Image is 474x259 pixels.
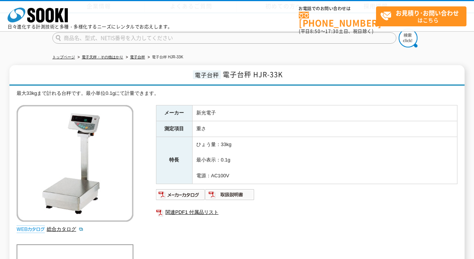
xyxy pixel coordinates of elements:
[82,55,123,59] a: 電子天秤・その他はかり
[310,28,321,35] span: 8:50
[325,28,339,35] span: 17:30
[193,70,221,79] span: 電子台秤
[156,121,192,137] th: 測定項目
[52,55,75,59] a: トップページ
[399,29,417,47] img: btn_search.png
[376,6,466,26] a: お見積り･お問い合わせはこちら
[299,12,376,27] a: [PHONE_NUMBER]
[192,105,457,121] td: 新光電子
[156,137,192,184] th: 特長
[17,105,133,222] img: 電子台秤 HJR-33K
[192,137,457,184] td: ひょう量：33kg 最小表示：0.1g 電源：AC100V
[130,55,145,59] a: 電子台秤
[146,53,183,61] li: 電子台秤 HJR-33K
[380,7,466,26] span: はこちら
[156,189,205,201] img: メーカーカタログ
[192,121,457,137] td: 重さ
[47,226,84,232] a: 総合カタログ
[205,189,255,201] img: 取扱説明書
[17,225,45,233] img: webカタログ
[156,193,205,199] a: メーカーカタログ
[299,6,376,11] span: お電話でのお問い合わせは
[8,24,173,29] p: 日々進化する計測技術と多種・多様化するニーズにレンタルでお応えします。
[205,193,255,199] a: 取扱説明書
[52,32,396,44] input: 商品名、型式、NETIS番号を入力してください
[396,8,459,17] strong: お見積り･お問い合わせ
[299,28,373,35] span: (平日 ～ 土日、祝日除く)
[156,207,457,217] a: 関連PDF1 付属品リスト
[156,105,192,121] th: メーカー
[17,90,457,98] div: 最大33kgまで計れる台秤です。最小単位0.1gにて計量できます。
[223,69,283,79] span: 電子台秤 HJR-33K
